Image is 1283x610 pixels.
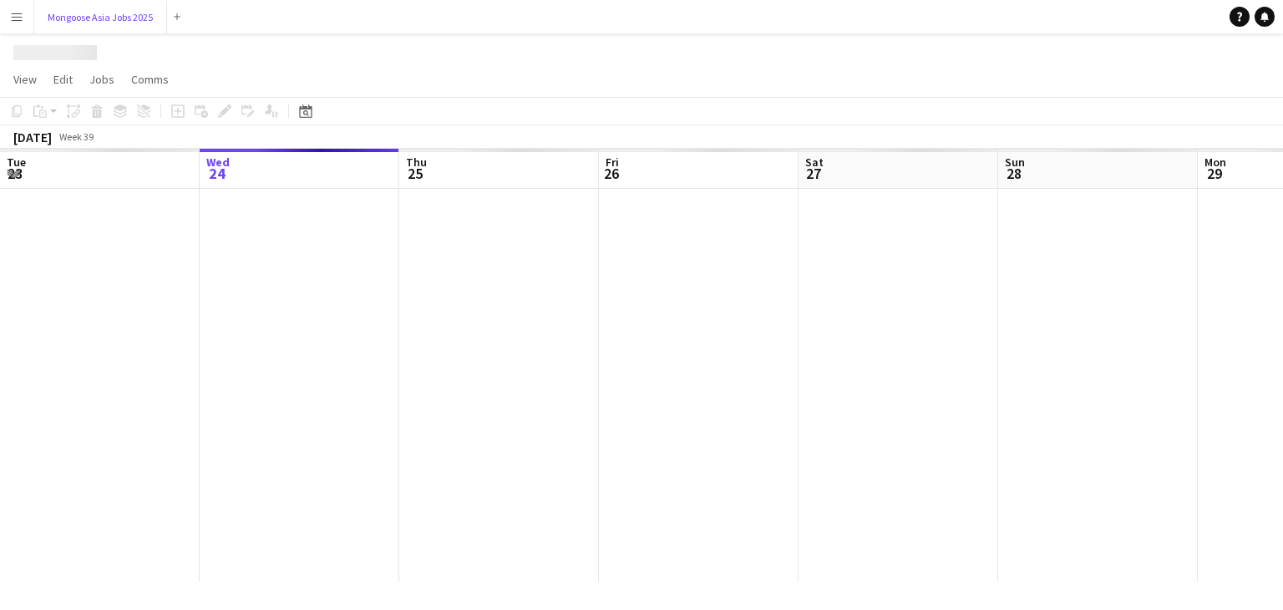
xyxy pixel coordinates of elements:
[34,1,167,33] button: Mongoose Asia Jobs 2025
[805,155,824,170] span: Sat
[47,69,79,90] a: Edit
[7,155,26,170] span: Tue
[206,155,230,170] span: Wed
[803,164,824,183] span: 27
[406,155,427,170] span: Thu
[131,72,169,87] span: Comms
[403,164,427,183] span: 25
[13,72,37,87] span: View
[13,129,52,145] div: [DATE]
[1002,164,1025,183] span: 28
[124,69,175,90] a: Comms
[1202,164,1226,183] span: 29
[89,72,114,87] span: Jobs
[1005,155,1025,170] span: Sun
[53,72,73,87] span: Edit
[4,164,26,183] span: 23
[204,164,230,183] span: 24
[55,130,97,143] span: Week 39
[603,164,619,183] span: 26
[1204,155,1226,170] span: Mon
[83,69,121,90] a: Jobs
[606,155,619,170] span: Fri
[7,69,43,90] a: View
